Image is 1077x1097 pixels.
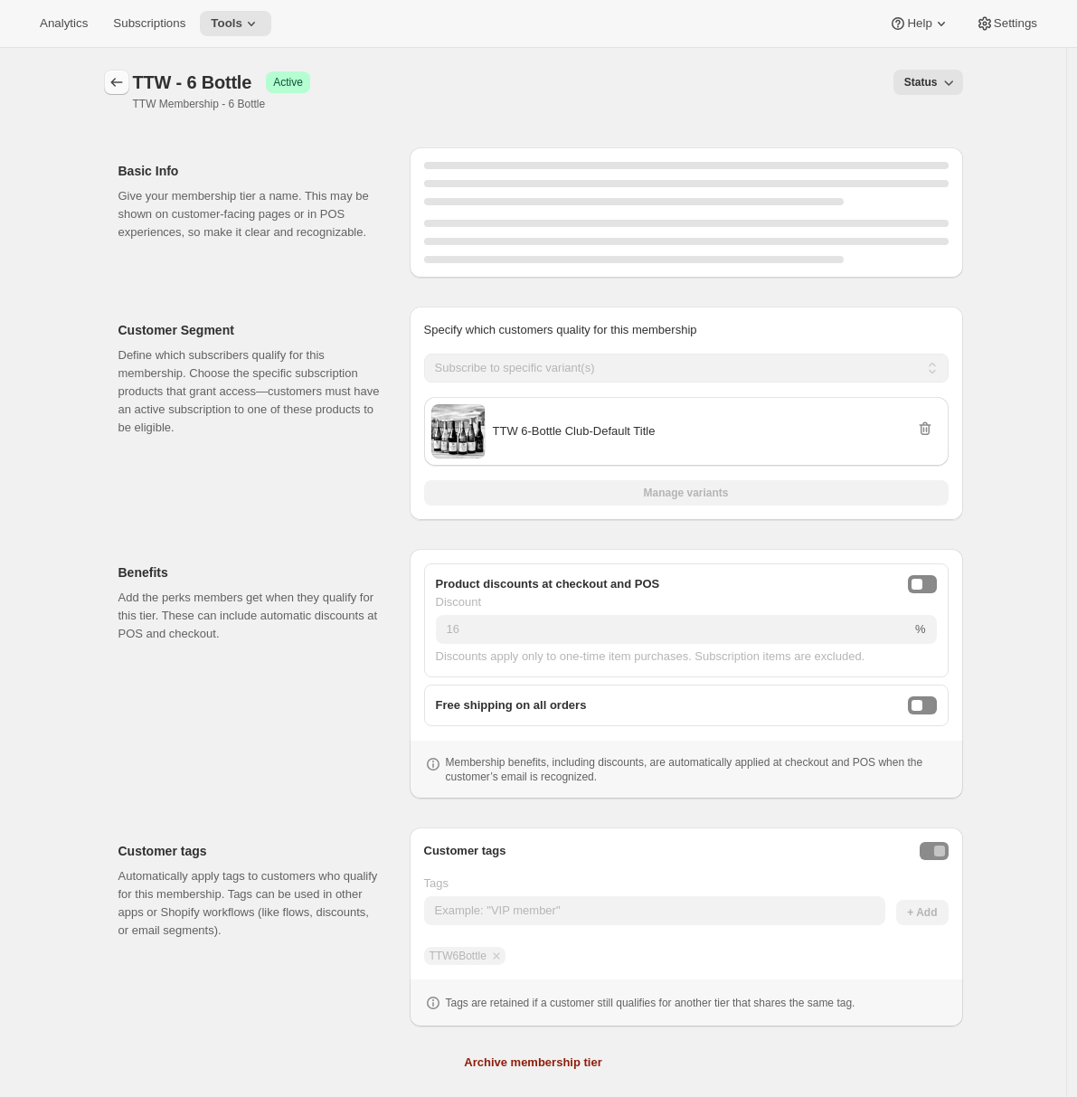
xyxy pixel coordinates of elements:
[464,1054,601,1072] span: Archive membership tier
[118,589,381,643] p: Add the perks members get when they qualify for this tier. These can include automatic discounts ...
[430,950,487,962] span: TTW6Bottle
[904,75,938,90] span: Status
[436,595,482,609] span: Discount
[431,404,485,459] img: Default Title
[436,696,587,714] span: Free shipping on all orders
[102,11,196,36] button: Subscriptions
[965,11,1048,36] button: Settings
[915,622,926,636] span: %
[118,867,381,940] p: Automatically apply tags to customers who qualify for this membership. Tags can be used in other ...
[118,187,381,241] p: Give your membership tier a name. This may be shown on customer-facing pages or in POS experience...
[211,16,242,31] span: Tools
[920,842,949,860] button: Enable customer tags
[907,16,931,31] span: Help
[912,416,938,441] button: Remove
[893,70,963,95] button: Status
[424,896,885,925] input: Example: "VIP member"
[908,575,937,593] button: onlineDiscountEnabled
[424,842,506,860] h3: Customer tags
[118,346,381,437] p: Define which subscribers qualify for this membership. Choose the specific subscription products t...
[436,575,660,593] span: Product discounts at checkout and POS
[133,97,317,111] p: TTW Membership - 6 Bottle
[113,16,185,31] span: Subscriptions
[446,996,855,1010] p: Tags are retained if a customer still qualifies for another tier that shares the same tag.
[29,11,99,36] button: Analytics
[908,696,937,714] button: freeShippingEnabled
[424,321,949,339] p: Specify which customers quality for this membership
[133,71,310,93] div: TTW - 6 Bottle
[104,1048,963,1077] button: Archive membership tier
[424,876,449,890] span: Tags
[104,70,129,95] button: Memberships
[118,321,381,339] h2: Customer Segment
[994,16,1037,31] span: Settings
[40,16,88,31] span: Analytics
[118,563,381,582] h2: Benefits
[878,11,960,36] button: Help
[446,755,949,784] p: Membership benefits, including discounts, are automatically applied at checkout and POS when the ...
[436,649,865,663] span: Discounts apply only to one-time item purchases. Subscription items are excluded.
[118,162,381,180] h2: Basic Info
[273,75,303,90] span: Active
[200,11,271,36] button: Tools
[493,422,656,440] span: TTW 6-Bottle Club - Default Title
[118,842,381,860] h2: Customer tags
